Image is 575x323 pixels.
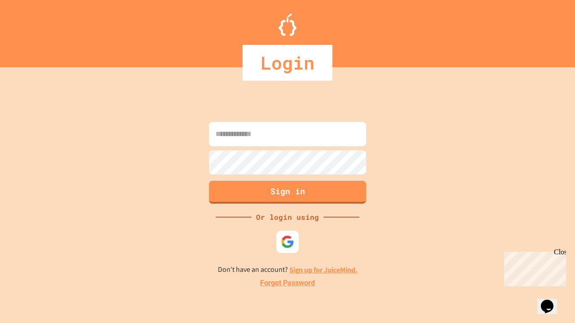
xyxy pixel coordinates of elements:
div: Login [243,45,332,81]
div: Or login using [252,212,323,223]
iframe: chat widget [537,287,566,314]
img: Logo.svg [279,13,296,36]
p: Don't have an account? [218,264,358,275]
img: google-icon.svg [281,235,294,249]
div: Chat with us now!Close [4,4,62,57]
a: Forgot Password [260,278,315,288]
a: Sign up for JuiceMind. [289,265,358,275]
button: Sign in [209,181,366,204]
iframe: chat widget [500,248,566,286]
